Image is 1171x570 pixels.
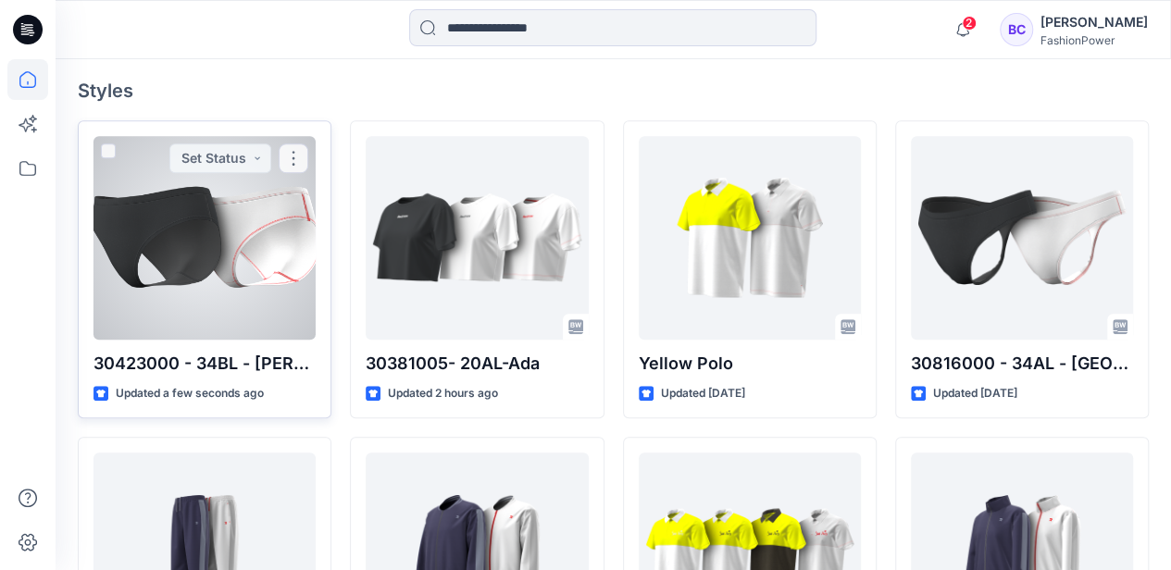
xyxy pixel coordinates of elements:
[639,136,861,340] a: Yellow Polo
[1040,33,1148,47] div: FashionPower
[366,351,588,377] p: 30381005- 20AL-Ada
[1000,13,1033,46] div: BC
[639,351,861,377] p: Yellow Polo
[116,384,264,403] p: Updated a few seconds ago
[93,351,316,377] p: 30423000 - 34BL - [PERSON_NAME]
[962,16,977,31] span: 2
[1040,11,1148,33] div: [PERSON_NAME]
[911,351,1133,377] p: 30816000 - 34AL - [GEOGRAPHIC_DATA]
[78,80,1149,102] h4: Styles
[933,384,1017,403] p: Updated [DATE]
[93,136,316,340] a: 30423000 - 34BL - Tamara
[661,384,745,403] p: Updated [DATE]
[911,136,1133,340] a: 30816000 - 34AL - Tessa
[388,384,498,403] p: Updated 2 hours ago
[366,136,588,340] a: 30381005- 20AL-Ada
